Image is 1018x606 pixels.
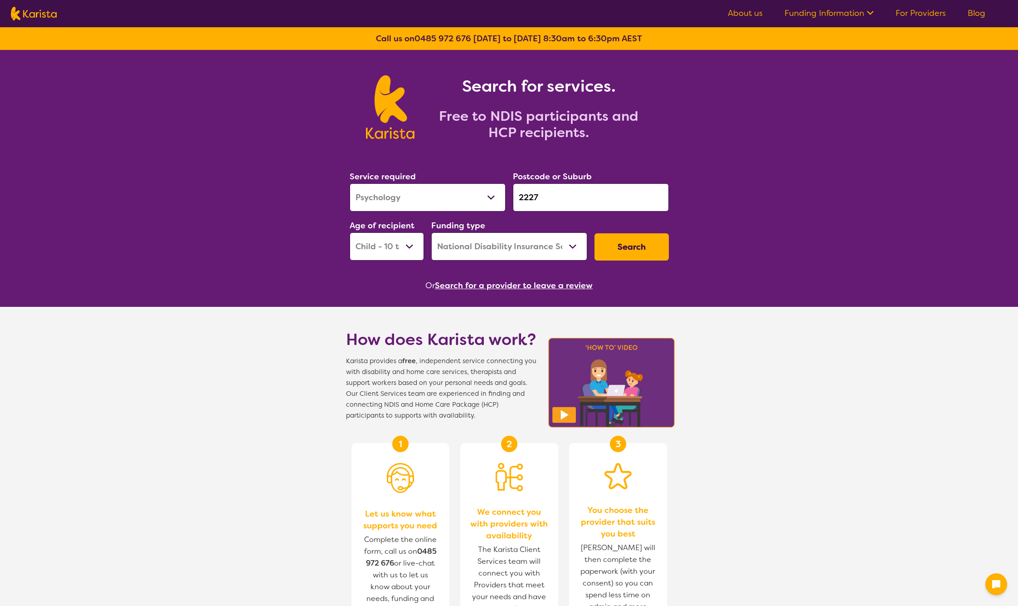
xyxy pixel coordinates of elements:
[376,33,642,44] b: Call us on [DATE] to [DATE] 8:30am to 6:30pm AEST
[11,7,57,20] img: Karista logo
[366,75,414,139] img: Karista logo
[350,171,416,182] label: Service required
[501,436,517,452] div: 2
[346,356,536,421] span: Karista provides a , independent service connecting you with disability and home care services, t...
[414,33,471,44] a: 0485 972 676
[469,506,549,542] span: We connect you with providers with availability
[431,220,485,231] label: Funding type
[594,233,669,261] button: Search
[610,436,626,452] div: 3
[350,220,414,231] label: Age of recipient
[496,463,523,491] img: Person being matched to services icon
[546,335,678,430] img: Karista video
[402,357,416,365] b: free
[513,171,592,182] label: Postcode or Suburb
[513,183,669,212] input: Type
[387,463,414,493] img: Person with headset icon
[360,508,440,532] span: Let us know what supports you need
[435,279,593,292] button: Search for a provider to leave a review
[784,8,874,19] a: Funding Information
[728,8,763,19] a: About us
[896,8,946,19] a: For Providers
[425,75,652,97] h1: Search for services.
[425,279,435,292] span: Or
[968,8,985,19] a: Blog
[578,504,658,540] span: You choose the provider that suits you best
[392,436,409,452] div: 1
[604,463,632,489] img: Star icon
[346,329,536,350] h1: How does Karista work?
[425,108,652,141] h2: Free to NDIS participants and HCP recipients.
